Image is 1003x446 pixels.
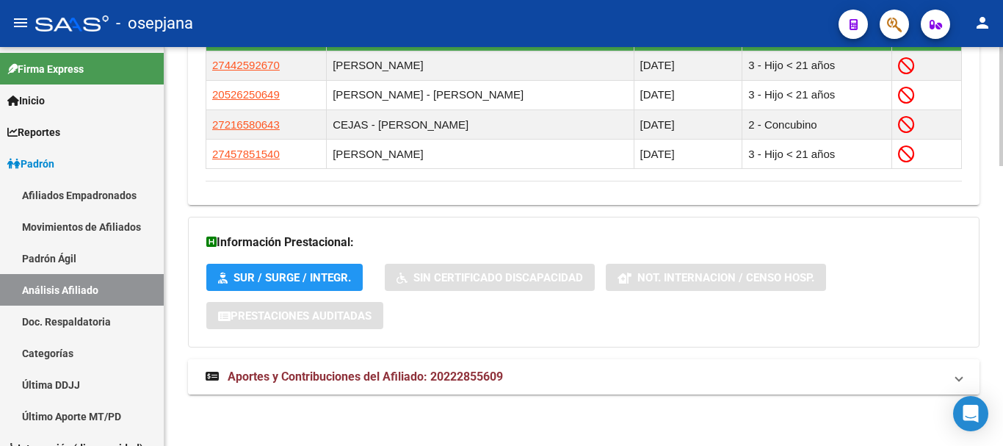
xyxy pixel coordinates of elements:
button: Sin Certificado Discapacidad [385,264,595,291]
td: 3 - Hijo < 21 años [742,51,892,80]
span: Padrón [7,156,54,172]
td: CEJAS - [PERSON_NAME] [327,109,634,139]
td: [DATE] [634,80,742,109]
mat-icon: menu [12,14,29,32]
span: Inicio [7,93,45,109]
td: 3 - Hijo < 21 años [742,80,892,109]
span: Not. Internacion / Censo Hosp. [637,271,814,284]
td: [DATE] [634,140,742,169]
span: Reportes [7,124,60,140]
span: 27442592670 [212,59,280,71]
td: 2 - Concubino [742,109,892,139]
span: 27216580643 [212,118,280,131]
span: 20526250649 [212,88,280,101]
span: Firma Express [7,61,84,77]
span: Aportes y Contribuciones del Afiliado: 20222855609 [228,370,503,384]
h3: Información Prestacional: [206,232,961,253]
button: Not. Internacion / Censo Hosp. [606,264,826,291]
td: [PERSON_NAME] - [PERSON_NAME] [327,80,634,109]
div: Open Intercom Messenger [953,396,988,431]
td: [DATE] [634,109,742,139]
button: Prestaciones Auditadas [206,302,383,329]
td: [DATE] [634,51,742,80]
span: Sin Certificado Discapacidad [413,271,583,284]
span: - osepjana [116,7,193,40]
span: SUR / SURGE / INTEGR. [233,271,351,284]
button: SUR / SURGE / INTEGR. [206,264,363,291]
span: 27457851540 [212,148,280,160]
mat-icon: person [974,14,991,32]
td: 3 - Hijo < 21 años [742,140,892,169]
span: Prestaciones Auditadas [231,309,372,323]
td: [PERSON_NAME] [327,140,634,169]
td: [PERSON_NAME] [327,51,634,80]
mat-expansion-panel-header: Aportes y Contribuciones del Afiliado: 20222855609 [188,359,980,395]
